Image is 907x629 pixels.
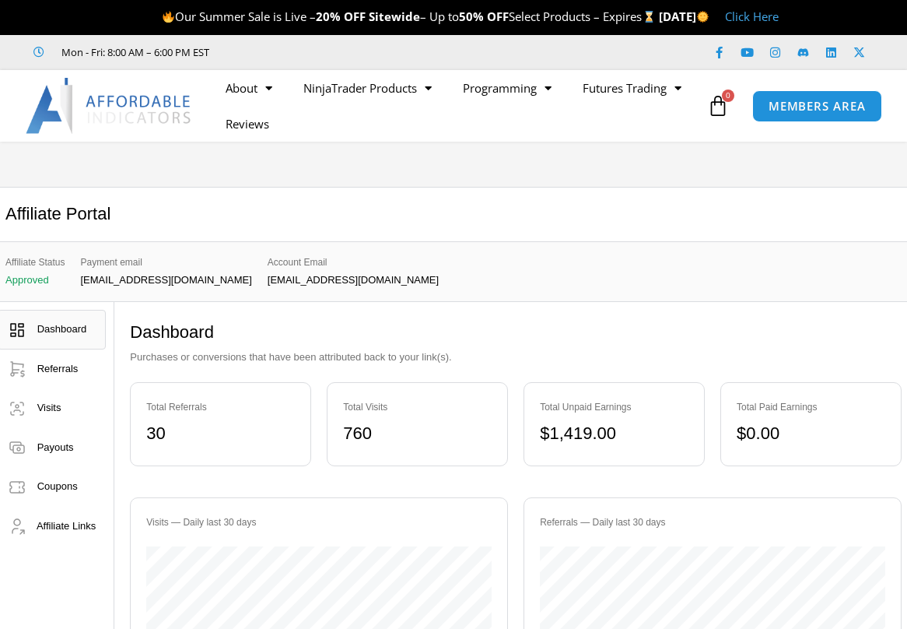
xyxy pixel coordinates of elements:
[540,514,885,531] div: Referrals — Daily last 30 days
[369,9,420,24] strong: Sitewide
[737,423,779,443] bdi: 0.00
[567,70,697,106] a: Futures Trading
[37,323,87,335] span: Dashboard
[684,83,752,128] a: 0
[659,9,709,24] strong: [DATE]
[288,70,447,106] a: NinjaTrader Products
[540,423,549,443] span: $
[37,402,61,413] span: Visits
[343,399,492,416] div: Total Visits
[459,9,509,24] strong: 50% OFF
[37,520,96,532] span: Affiliate Links
[737,399,885,416] div: Total Paid Earnings
[81,254,252,271] span: Payment email
[540,423,616,443] bdi: 1,419.00
[697,11,709,23] img: 🌞
[130,322,902,344] h2: Dashboard
[5,275,65,286] p: Approved
[343,418,492,450] div: 760
[146,514,492,531] div: Visits — Daily last 30 days
[146,399,295,416] div: Total Referrals
[5,254,65,271] span: Affiliate Status
[540,399,688,416] div: Total Unpaid Earnings
[268,275,439,286] p: [EMAIL_ADDRESS][DOMAIN_NAME]
[37,363,79,374] span: Referrals
[37,441,74,453] span: Payouts
[130,348,902,367] p: Purchases or conversions that have been attributed back to your link(s).
[316,9,366,24] strong: 20% OFF
[210,106,285,142] a: Reviews
[26,78,193,134] img: LogoAI | Affordable Indicators – NinjaTrader
[447,70,567,106] a: Programming
[37,480,78,492] span: Coupons
[81,275,252,286] p: [EMAIL_ADDRESS][DOMAIN_NAME]
[268,254,439,271] span: Account Email
[769,100,866,112] span: MEMBERS AREA
[5,203,110,226] h2: Affiliate Portal
[643,11,655,23] img: ⌛
[146,418,295,450] div: 30
[58,43,209,61] span: Mon - Fri: 8:00 AM – 6:00 PM EST
[725,9,779,24] a: Click Here
[231,44,464,60] iframe: Customer reviews powered by Trustpilot
[210,70,703,142] nav: Menu
[737,423,746,443] span: $
[752,90,882,122] a: MEMBERS AREA
[210,70,288,106] a: About
[163,11,174,23] img: 🔥
[162,9,658,24] span: Our Summer Sale is Live – – Up to Select Products – Expires
[722,90,734,102] span: 0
